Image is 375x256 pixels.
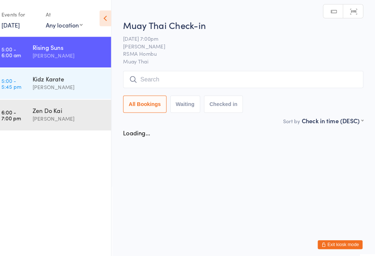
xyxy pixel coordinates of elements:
[40,50,111,59] div: [PERSON_NAME]
[129,34,352,41] span: [DATE] 7:00pm
[129,69,364,86] input: Search
[129,18,364,30] h2: Muay Thai Check-in
[10,76,29,88] time: 5:00 - 5:45 pm
[208,94,246,110] button: Checked in
[319,235,363,244] button: Exit kiosk mode
[129,94,171,110] button: All Bookings
[10,107,29,118] time: 6:00 - 7:00 pm
[40,104,111,112] div: Zen Do Kai
[53,8,89,20] div: At
[129,41,352,49] span: [PERSON_NAME]
[175,94,204,110] button: Waiting
[303,114,364,122] div: Check in time (DESC)
[10,8,45,20] div: Events for
[10,45,29,57] time: 5:00 - 6:00 am
[40,81,111,89] div: [PERSON_NAME]
[2,36,117,66] a: 5:00 -6:00 amRising Suns[PERSON_NAME]
[2,67,117,97] a: 5:00 -5:45 pmKidz Karate[PERSON_NAME]
[40,42,111,50] div: Rising Suns
[40,73,111,81] div: Kidz Karate
[129,49,352,56] span: RSMA Hombu
[10,20,27,28] a: [DATE]
[129,56,364,63] span: Muay Thai
[2,98,117,128] a: 6:00 -7:00 pmZen Do Kai[PERSON_NAME]
[129,126,155,134] div: Loading...
[53,20,89,28] div: Any location
[40,112,111,120] div: [PERSON_NAME]
[285,115,302,122] label: Sort by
